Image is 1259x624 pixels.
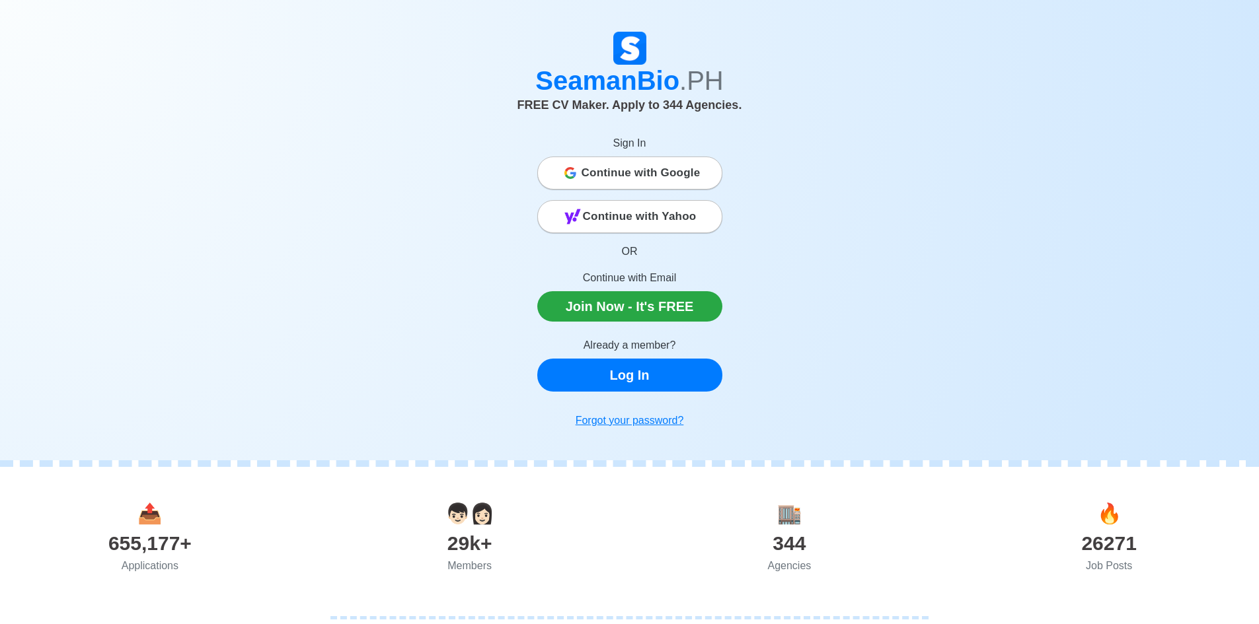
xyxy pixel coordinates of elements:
h1: SeamanBio [263,65,997,96]
span: users [445,503,494,524]
button: Continue with Yahoo [537,200,722,233]
a: Join Now - It's FREE [537,291,722,322]
div: 344 [630,528,950,558]
div: Agencies [630,558,950,574]
a: Forgot your password? [537,407,722,434]
p: Already a member? [537,337,722,353]
p: Sign In [537,135,722,151]
button: Continue with Google [537,156,722,190]
p: Continue with Email [537,270,722,286]
span: agencies [777,503,802,524]
div: Members [310,558,630,574]
p: OR [537,244,722,260]
span: FREE CV Maker. Apply to 344 Agencies. [517,98,742,112]
span: .PH [679,66,724,95]
span: applications [137,503,162,524]
span: jobs [1097,503,1122,524]
a: Log In [537,359,722,392]
span: Continue with Google [582,160,701,186]
img: Logo [613,32,646,65]
div: 29k+ [310,528,630,558]
span: Continue with Yahoo [583,203,697,230]
u: Forgot your password? [576,415,684,426]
